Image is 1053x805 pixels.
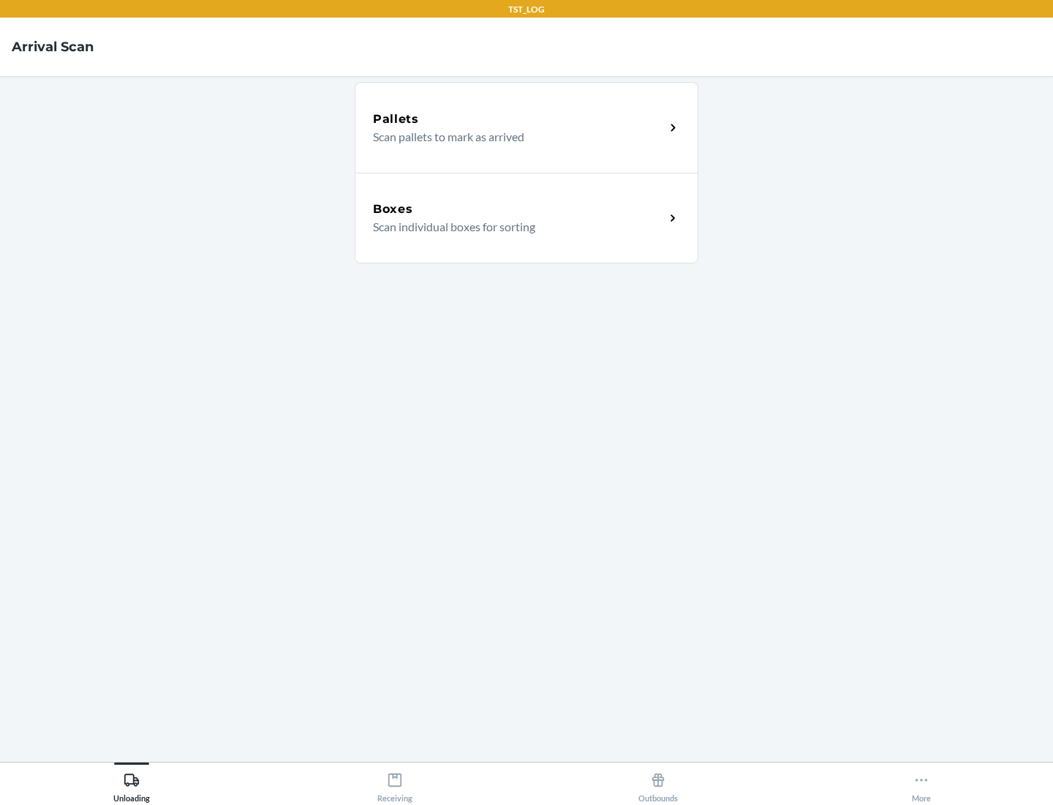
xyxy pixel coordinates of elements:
div: Receiving [377,766,412,803]
button: Receiving [263,763,526,803]
a: PalletsScan pallets to mark as arrived [355,82,698,173]
p: Scan individual boxes for sorting [373,218,653,236]
button: Outbounds [526,763,790,803]
div: Outbounds [638,766,678,803]
h5: Boxes [373,201,413,218]
p: Scan pallets to mark as arrived [373,128,653,146]
h4: Arrival Scan [12,37,94,56]
div: More [912,766,931,803]
h5: Pallets [373,111,419,128]
div: Unloading [113,766,150,803]
button: More [790,763,1053,803]
p: TST_LOG [508,3,545,16]
a: BoxesScan individual boxes for sorting [355,173,698,263]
